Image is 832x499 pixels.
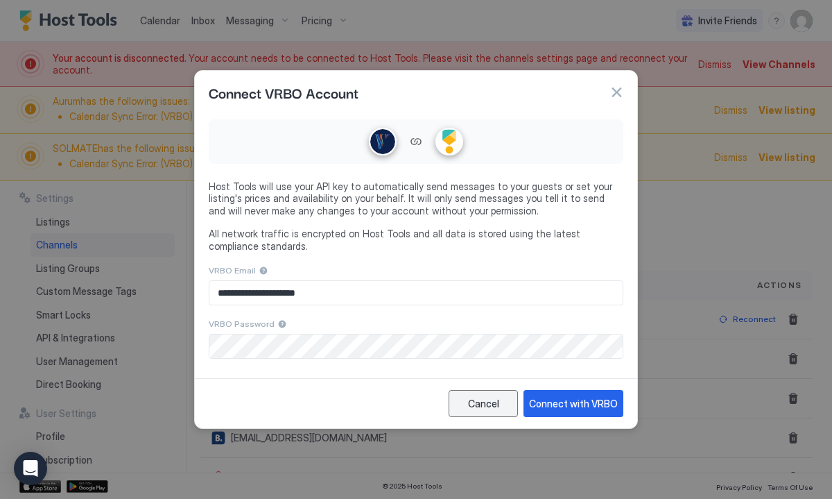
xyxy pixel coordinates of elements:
[523,390,623,417] button: Connect with VRBO
[14,452,47,485] div: Open Intercom Messenger
[209,228,623,252] span: All network traffic is encrypted on Host Tools and all data is stored using the latest compliance...
[209,82,358,103] span: Connect VRBO Account
[209,335,623,358] input: Input Field
[209,265,256,276] span: VRBO Email
[529,396,618,411] div: Connect with VRBO
[209,319,275,329] span: VRBO Password
[449,390,518,417] button: Cancel
[209,281,623,305] input: Input Field
[468,396,499,411] div: Cancel
[209,180,623,217] span: Host Tools will use your API key to automatically send messages to your guests or set your listin...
